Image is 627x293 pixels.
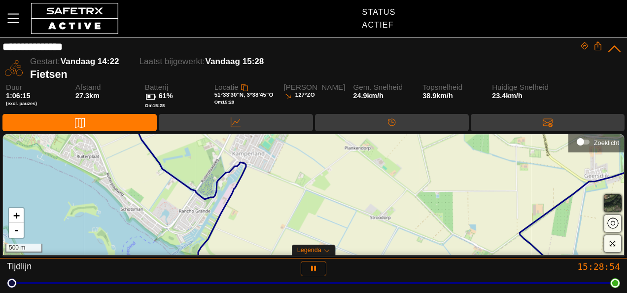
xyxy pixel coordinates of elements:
[297,247,321,254] span: Legenda
[206,57,264,66] span: Vandaag 15:28
[492,92,555,100] span: 23.4km/h
[471,114,625,131] div: Berichten
[61,57,119,66] span: Vandaag 14:22
[6,83,69,92] span: Duur
[30,68,580,81] div: Fietsen
[159,92,173,100] span: 61%
[75,83,139,92] span: Afstand
[9,223,24,238] a: Zoom out
[573,135,619,149] div: Zoeklicht
[75,92,100,100] span: 27.3km
[422,92,453,100] span: 38.9km/h
[353,92,383,100] span: 24.9km/h
[418,261,620,272] div: 15:28:54
[315,114,469,131] div: Tijdlijn
[307,92,315,100] span: ZO
[139,57,205,66] span: Laatst bijgewerkt:
[594,139,619,146] div: Zoeklicht
[362,21,396,30] div: Actief
[5,244,42,253] div: 500 m
[7,261,209,276] div: Tijdlijn
[214,99,235,105] span: Om 15:28
[145,83,208,92] span: Batterij
[145,103,165,108] span: Om 15:28
[492,83,555,92] span: Huidige Snelheid
[159,114,313,131] div: Data
[6,92,31,100] span: 1:06:15
[2,57,25,79] img: CYCLING.svg
[30,57,60,66] span: Gestart:
[6,101,69,107] span: (excl. pauzes)
[295,92,307,100] span: 127°
[362,8,396,17] div: Status
[2,114,157,131] div: Kaart
[422,83,486,92] span: Topsnelheid
[284,83,347,92] span: [PERSON_NAME]
[9,208,24,223] a: Zoom in
[214,92,274,98] span: 51°33'30"N, 3°38'45"O
[214,83,239,91] span: Locatie
[353,83,416,92] span: Gem. Snelheid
